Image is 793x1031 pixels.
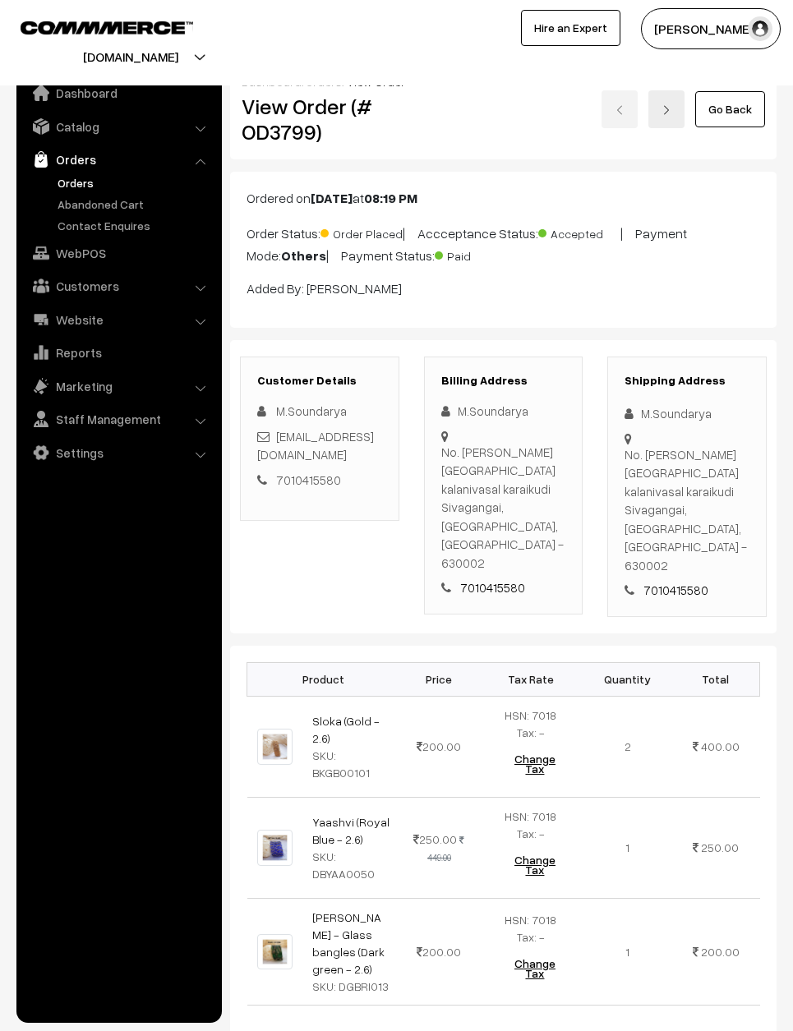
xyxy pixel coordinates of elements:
a: Abandoned Cart [53,196,216,213]
a: Catalog [21,112,216,141]
span: 2 [625,739,631,753]
img: 05.jpg [257,729,293,764]
a: Hire an Expert [521,10,620,46]
span: HSN: 7018 Tax: - [505,913,556,944]
span: 1 [625,945,629,959]
th: Product [247,662,400,696]
a: [PERSON_NAME] - Glass bangles (Dark green - 2.6) [312,910,385,976]
h2: View Order (# OD3799) [242,94,399,145]
span: 200.00 [701,945,740,959]
a: 7010415580 [276,472,341,487]
span: M.Soundarya [276,403,347,418]
a: Customers [21,271,216,301]
button: Change Tax [496,741,573,787]
p: Added By: [PERSON_NAME] [247,278,760,298]
h3: Customer Details [257,374,382,388]
span: Accepted [538,221,620,242]
div: No. [PERSON_NAME][GEOGRAPHIC_DATA] kalanivasal karaikudi Sivagangai, [GEOGRAPHIC_DATA], [GEOGRAPH... [625,445,749,575]
img: COMMMERCE [21,21,193,34]
span: 200.00 [417,739,461,753]
div: M.Soundarya [441,402,566,421]
button: [DOMAIN_NAME] [25,36,236,77]
a: Orders [21,145,216,174]
a: Go Back [695,91,765,127]
img: user [748,16,772,41]
th: Quantity [583,662,672,696]
h3: Shipping Address [625,374,749,388]
div: SKU: BKGB00101 [312,747,390,781]
a: Marketing [21,371,216,401]
img: royal blue.jpg [257,830,293,865]
a: COMMMERCE [21,16,164,36]
a: Contact Enquires [53,217,216,234]
a: 7010415580 [460,580,525,595]
th: Tax Rate [478,662,583,696]
a: [EMAIL_ADDRESS][DOMAIN_NAME] [257,429,374,463]
a: Yaashvi (Royal Blue - 2.6) [312,815,390,846]
span: 200.00 [417,945,461,959]
a: Staff Management [21,404,216,434]
th: Price [400,662,479,696]
p: Order Status: | Accceptance Status: | Payment Mode: | Payment Status: [247,221,760,265]
span: 250.00 [701,840,739,854]
span: Order Placed [320,221,403,242]
a: WebPOS [21,238,216,268]
a: Orders [53,174,216,191]
div: No. [PERSON_NAME][GEOGRAPHIC_DATA] kalanivasal karaikudi Sivagangai, [GEOGRAPHIC_DATA], [GEOGRAPH... [441,443,566,573]
a: 7010415580 [643,582,708,597]
img: right-arrow.png [662,105,671,115]
button: Change Tax [496,946,573,992]
th: Total [672,662,760,696]
span: 400.00 [701,739,740,753]
a: Sloka (Gold - 2.6) [312,714,380,745]
span: HSN: 7018 Tax: - [505,809,556,840]
span: 1 [625,840,629,854]
a: Reports [21,338,216,367]
button: Change Tax [496,842,573,888]
div: SKU: DBYAA0050 [312,848,390,882]
strike: 449.00 [427,835,465,863]
span: 250.00 [413,832,457,846]
img: DArk green.jpg [257,934,293,969]
b: Others [281,247,326,264]
span: HSN: 7018 Tax: - [505,708,556,739]
button: [PERSON_NAME] [641,8,781,49]
b: 08:19 PM [364,190,417,206]
div: M.Soundarya [625,404,749,423]
a: Dashboard [21,78,216,108]
a: Website [21,305,216,334]
b: [DATE] [311,190,353,206]
h3: Billing Address [441,374,566,388]
p: Ordered on at [247,188,760,208]
a: Settings [21,438,216,467]
div: SKU: DGBRI013 [312,978,390,995]
span: Paid [435,243,517,265]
